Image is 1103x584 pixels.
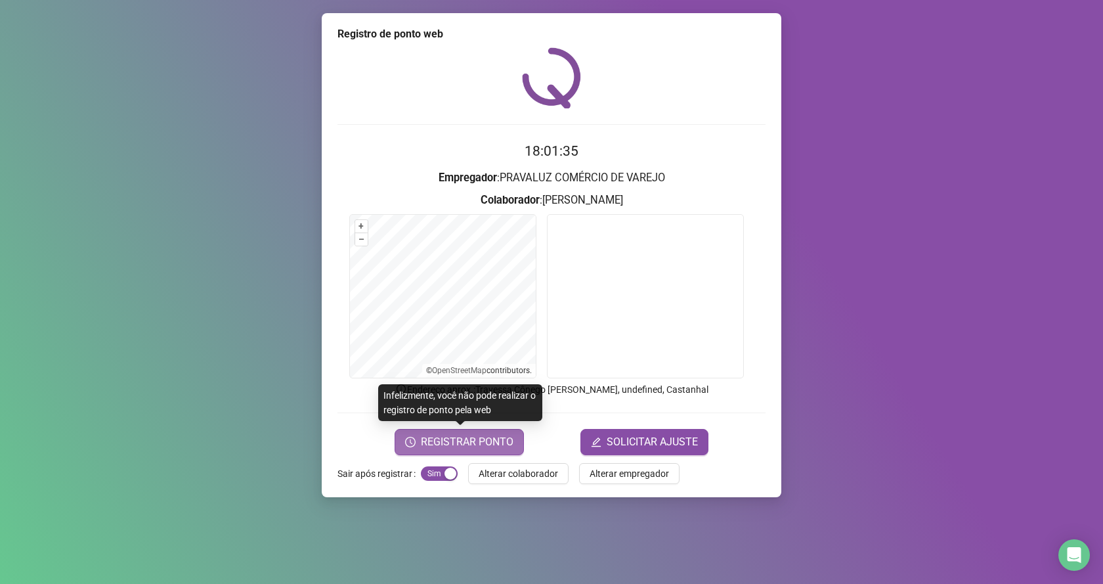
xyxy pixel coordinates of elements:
[395,383,407,395] span: info-circle
[337,26,766,42] div: Registro de ponto web
[432,366,487,375] a: OpenStreetMap
[405,437,416,447] span: clock-circle
[479,466,558,481] span: Alterar colaborador
[522,47,581,108] img: QRPoint
[607,434,698,450] span: SOLICITAR AJUSTE
[378,384,542,421] div: Infelizmente, você não pode realizar o registro de ponto pela web
[1058,539,1090,571] div: Open Intercom Messenger
[395,429,524,455] button: REGISTRAR PONTO
[591,437,601,447] span: edit
[525,143,578,159] time: 18:01:35
[337,463,421,484] label: Sair após registrar
[580,429,708,455] button: editSOLICITAR AJUSTE
[468,463,569,484] button: Alterar colaborador
[355,220,368,233] button: +
[481,194,540,206] strong: Colaborador
[337,192,766,209] h3: : [PERSON_NAME]
[426,366,532,375] li: © contributors.
[355,233,368,246] button: –
[337,169,766,187] h3: : PRAVALUZ COMÉRCIO DE VAREJO
[421,434,513,450] span: REGISTRAR PONTO
[590,466,669,481] span: Alterar empregador
[337,382,766,397] p: Endereço aprox. : Travessa Cônego [PERSON_NAME], undefined, Castanhal
[579,463,680,484] button: Alterar empregador
[439,171,497,184] strong: Empregador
